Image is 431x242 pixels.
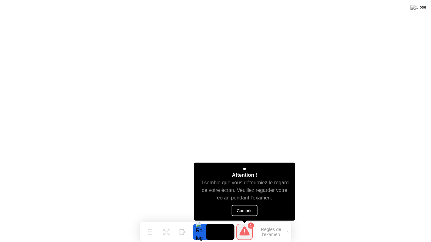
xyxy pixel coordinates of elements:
[255,227,291,237] button: Règles de l'examen
[200,179,290,202] div: Il semble que vous détourniez le regard de votre écran. Veuillez regarder votre écran pendant l'e...
[232,205,257,216] button: Compris
[410,5,426,10] img: Close
[248,222,254,229] div: 1
[232,171,257,179] div: Attention !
